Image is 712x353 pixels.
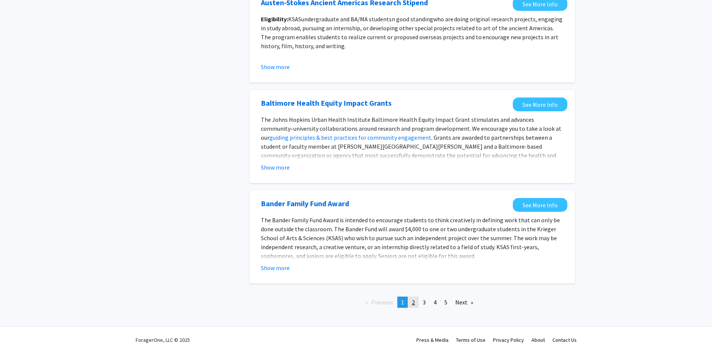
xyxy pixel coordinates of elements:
[261,198,349,209] a: Opens in a new tab
[416,337,449,343] a: Press & Media
[401,298,404,306] span: 1
[531,337,545,343] a: About
[261,116,561,141] span: The Johns Hopkins Urban Health Institute Baltimore Health Equity Impact Grant stimulates and adva...
[444,298,447,306] span: 5
[680,319,706,347] iframe: Chat
[451,297,477,308] a: Next page
[371,298,393,306] span: Previous
[136,327,190,353] div: ForagerOne, LLC © 2025
[493,337,524,343] a: Privacy Policy
[250,297,575,308] ul: Pagination
[434,298,437,306] span: 4
[261,263,290,272] button: Show more
[423,298,426,306] span: 3
[261,15,288,23] strong: Eligibility:
[261,163,290,172] button: Show more
[261,62,290,71] button: Show more
[513,97,567,111] a: Opens in a new tab
[552,337,577,343] a: Contact Us
[301,15,392,23] span: undergraduate and BA/MA students
[269,134,431,141] a: guiding principles & best practices for community engagement
[261,97,392,109] a: Opens in a new tab
[261,15,564,50] p: KSAS n good standing
[261,216,560,260] span: The Bander Family Fund Award is intended to encourage students to think creatively in defining wo...
[456,337,486,343] a: Terms of Use
[412,298,415,306] span: 2
[513,198,567,212] a: Opens in a new tab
